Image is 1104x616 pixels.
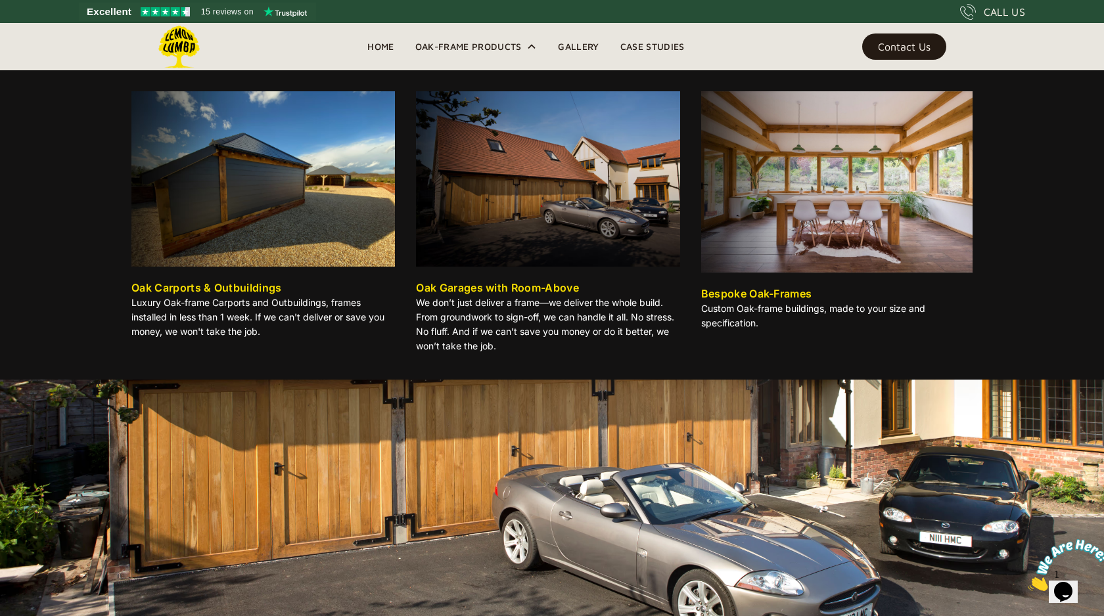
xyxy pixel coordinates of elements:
[416,91,679,359] a: Oak Garages with Room-AboveWe don’t just deliver a frame—we deliver the whole build. From groundw...
[547,37,609,56] a: Gallery
[264,7,307,17] img: Trustpilot logo
[131,296,395,339] p: Luxury Oak-frame Carports and Outbuildings, frames installed in less than 1 week. If we can't del...
[201,4,254,20] span: 15 reviews on
[701,286,812,301] div: Bespoke Oak-Frames
[416,296,679,353] p: We don’t just deliver a frame—we deliver the whole build. From groundwork to sign-off, we can han...
[416,280,579,296] div: Oak Garages with Room-Above
[5,5,87,57] img: Chat attention grabber
[701,301,973,330] p: Custom Oak-frame buildings, made to your size and specification.
[878,42,931,51] div: Contact Us
[960,4,1025,20] a: CALL US
[405,23,548,70] div: Oak-Frame Products
[5,5,11,16] span: 1
[131,91,395,344] a: Oak Carports & OutbuildingsLuxury Oak-frame Carports and Outbuildings, frames installed in less t...
[701,91,973,336] a: Bespoke Oak-FramesCustom Oak-frame buildings, made to your size and specification.
[610,37,695,56] a: Case Studies
[79,3,316,21] a: See Lemon Lumba reviews on Trustpilot
[357,37,404,56] a: Home
[141,7,190,16] img: Trustpilot 4.5 stars
[131,280,282,296] div: Oak Carports & Outbuildings
[984,4,1025,20] div: CALL US
[87,4,131,20] span: Excellent
[415,39,522,55] div: Oak-Frame Products
[862,33,946,60] a: Contact Us
[1023,534,1104,596] iframe: chat widget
